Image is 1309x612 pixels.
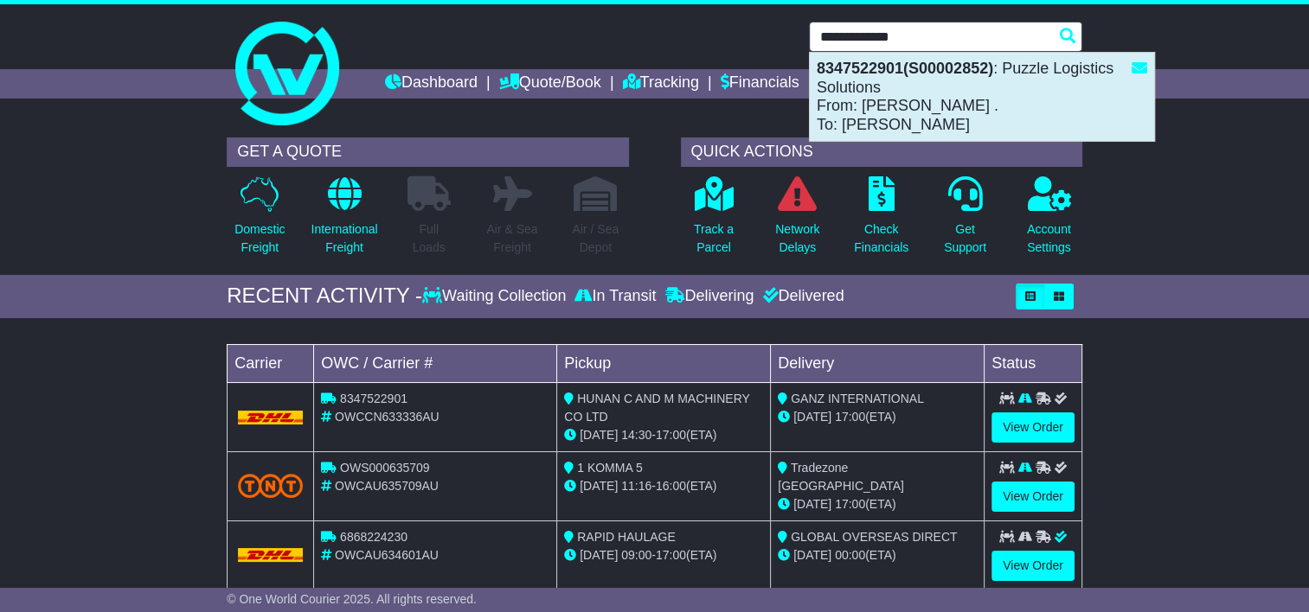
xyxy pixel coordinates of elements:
img: TNT_Domestic.png [238,474,303,497]
span: 17:00 [656,428,686,442]
a: GetSupport [943,175,987,266]
p: Track a Parcel [694,220,734,257]
span: OWCCN633336AU [335,410,440,424]
div: - (ETA) [564,426,763,444]
td: OWC / Carrier # [314,344,557,382]
a: View Order [991,551,1075,581]
strong: 8347522901(S00002852) [817,60,993,77]
div: RECENT ACTIVITY - [227,284,422,309]
span: © One World Courier 2025. All rights reserved. [227,592,477,606]
td: Carrier [228,344,314,382]
span: OWS000635709 [340,461,430,475]
a: DomesticFreight [234,175,286,266]
span: OWCAU634601AU [335,548,439,562]
a: Financials [721,69,799,99]
span: 09:00 [621,548,651,562]
a: Quote/Book [499,69,601,99]
span: HUNAN C AND M MACHINERY CO LTD [564,392,749,424]
div: Delivering [660,287,758,306]
span: [DATE] [793,410,831,424]
span: [DATE] [580,428,618,442]
span: [DATE] [793,497,831,511]
div: QUICK ACTIONS [681,137,1082,167]
p: Domestic Freight [234,220,285,257]
p: Check Financials [854,220,908,257]
div: (ETA) [778,546,977,564]
a: Dashboard [385,69,478,99]
span: 1 KOMMA 5 [577,461,642,475]
span: [DATE] [793,548,831,562]
span: [DATE] [580,479,618,493]
span: 00:00 [835,548,865,562]
span: 14:30 [621,428,651,442]
p: Network Delays [775,220,819,257]
img: DHL.png [238,411,303,424]
div: (ETA) [778,495,977,513]
a: View Order [991,481,1075,512]
div: GET A QUOTE [227,137,628,167]
span: GLOBAL OVERSEAS DIRECT [791,530,957,544]
span: 6868224230 [340,530,407,544]
span: GANZ INTERNATIONAL [791,392,924,405]
p: International Freight [311,220,377,257]
div: : Puzzle Logistics Solutions From: [PERSON_NAME] . To: [PERSON_NAME] [810,53,1154,141]
p: Get Support [944,220,986,257]
div: Waiting Collection [422,287,570,306]
div: - (ETA) [564,477,763,495]
a: AccountSettings [1026,175,1072,266]
span: 17:00 [835,410,865,424]
span: 17:00 [835,497,865,511]
a: NetworkDelays [774,175,820,266]
span: Tradezone [GEOGRAPHIC_DATA] [778,461,904,493]
div: In Transit [570,287,660,306]
div: - (ETA) [564,546,763,564]
p: Air / Sea Depot [572,220,619,257]
span: 8347522901 [340,392,407,405]
a: InternationalFreight [310,175,378,266]
span: RAPID HAULAGE [577,530,676,544]
span: [DATE] [580,548,618,562]
span: 11:16 [621,479,651,493]
img: DHL.png [238,548,303,562]
div: (ETA) [778,408,977,426]
p: Full Loads [407,220,451,257]
td: Delivery [771,344,985,382]
a: Track aParcel [693,175,735,266]
span: 16:00 [656,479,686,493]
a: Tracking [622,69,698,99]
span: 17:00 [656,548,686,562]
a: CheckFinancials [853,175,909,266]
p: Account Settings [1027,220,1071,257]
p: Air & Sea Freight [486,220,537,257]
a: View Order [991,412,1075,443]
div: Delivered [758,287,844,306]
span: OWCAU635709AU [335,479,439,493]
td: Status [985,344,1082,382]
td: Pickup [557,344,771,382]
